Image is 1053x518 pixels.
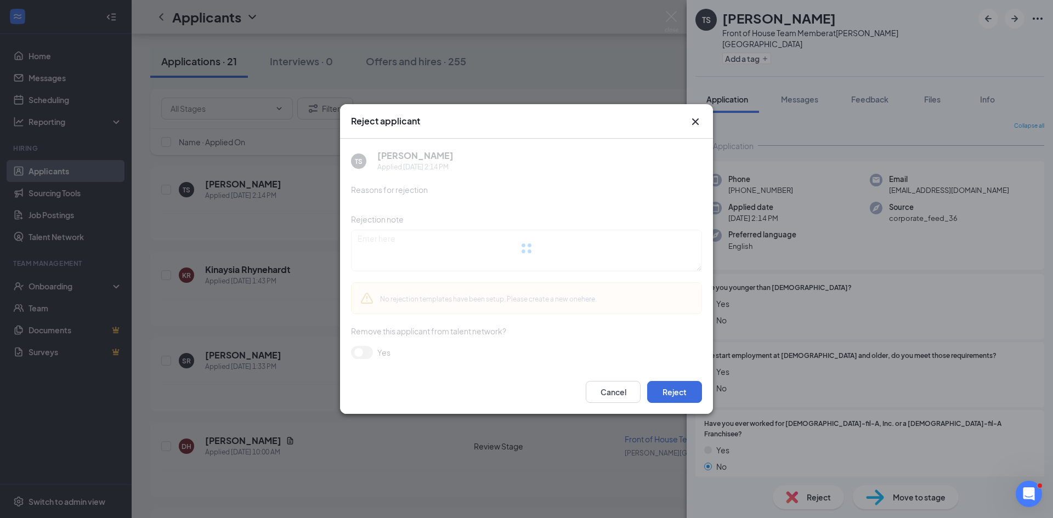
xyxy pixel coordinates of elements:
iframe: Intercom live chat [1016,481,1042,507]
button: Close [689,115,702,128]
svg: Cross [689,115,702,128]
button: Cancel [586,381,641,403]
h3: Reject applicant [351,115,420,127]
button: Reject [647,381,702,403]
